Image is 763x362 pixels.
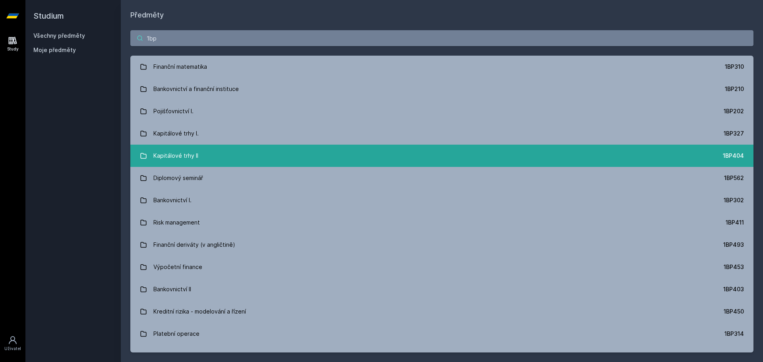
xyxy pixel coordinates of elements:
[130,122,753,145] a: Kapitálové trhy I. 1BP327
[153,281,191,297] div: Bankovnictví II
[130,145,753,167] a: Kapitálové trhy II 1BP404
[130,323,753,345] a: Platební operace 1BP314
[2,32,24,56] a: Study
[130,78,753,100] a: Bankovnictví a finanční instituce 1BP210
[724,130,744,137] div: 1BP327
[130,56,753,78] a: Finanční matematika 1BP310
[130,30,753,46] input: Název nebo ident předmětu…
[153,148,198,164] div: Kapitálové trhy II
[7,46,19,52] div: Study
[2,331,24,356] a: Uživatel
[153,259,202,275] div: Výpočetní finance
[725,85,744,93] div: 1BP210
[725,63,744,71] div: 1BP310
[153,326,199,342] div: Platební operace
[153,192,192,208] div: Bankovnictví I.
[724,196,744,204] div: 1BP302
[130,234,753,256] a: Finanční deriváty (v angličtině) 1BP493
[726,219,744,226] div: 1BP411
[153,103,194,119] div: Pojišťovnictví I.
[723,285,744,293] div: 1BP403
[33,32,85,39] a: Všechny předměty
[153,81,239,97] div: Bankovnictví a finanční instituce
[4,346,21,352] div: Uživatel
[130,300,753,323] a: Kreditní rizika - modelování a řízení 1BP450
[130,256,753,278] a: Výpočetní finance 1BP453
[130,167,753,189] a: Diplomový seminář 1BP562
[153,237,235,253] div: Finanční deriváty (v angličtině)
[130,189,753,211] a: Bankovnictví I. 1BP302
[153,126,199,141] div: Kapitálové trhy I.
[724,330,744,338] div: 1BP314
[153,304,246,319] div: Kreditní rizika - modelování a řízení
[724,107,744,115] div: 1BP202
[723,241,744,249] div: 1BP493
[723,152,744,160] div: 1BP404
[724,308,744,316] div: 1BP450
[153,170,203,186] div: Diplomový seminář
[153,215,200,230] div: Risk management
[153,59,207,75] div: Finanční matematika
[723,352,744,360] div: 1BP402
[130,278,753,300] a: Bankovnictví II 1BP403
[130,10,753,21] h1: Předměty
[724,174,744,182] div: 1BP562
[130,211,753,234] a: Risk management 1BP411
[724,263,744,271] div: 1BP453
[33,46,76,54] span: Moje předměty
[130,100,753,122] a: Pojišťovnictví I. 1BP202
